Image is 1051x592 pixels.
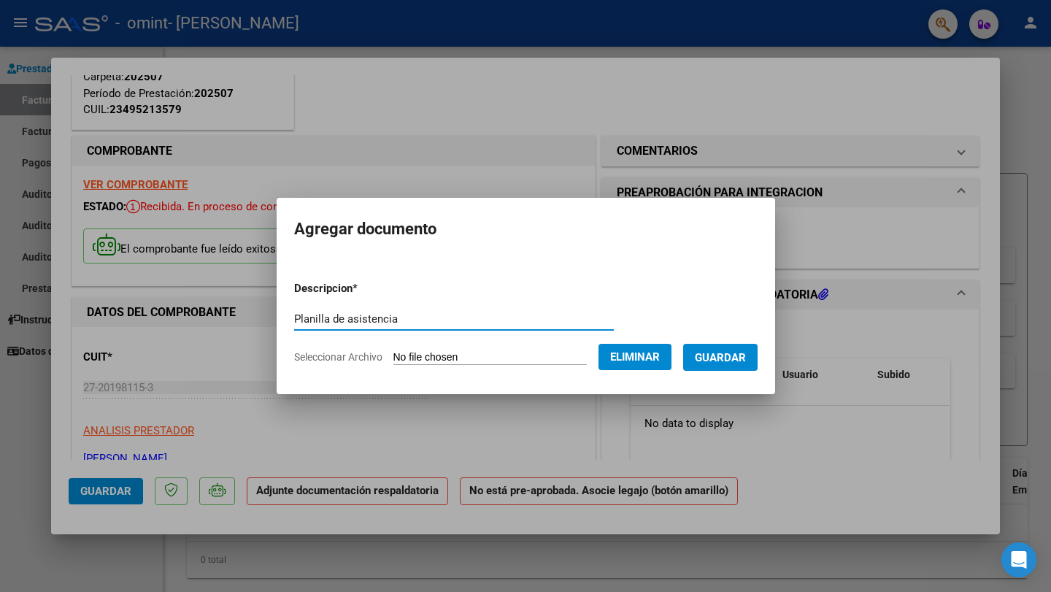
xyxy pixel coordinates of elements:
[294,280,434,297] p: Descripcion
[294,351,382,363] span: Seleccionar Archivo
[1001,542,1036,577] div: Open Intercom Messenger
[695,351,746,364] span: Guardar
[610,350,660,364] span: Eliminar
[294,215,758,243] h2: Agregar documento
[683,344,758,371] button: Guardar
[598,344,671,370] button: Eliminar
